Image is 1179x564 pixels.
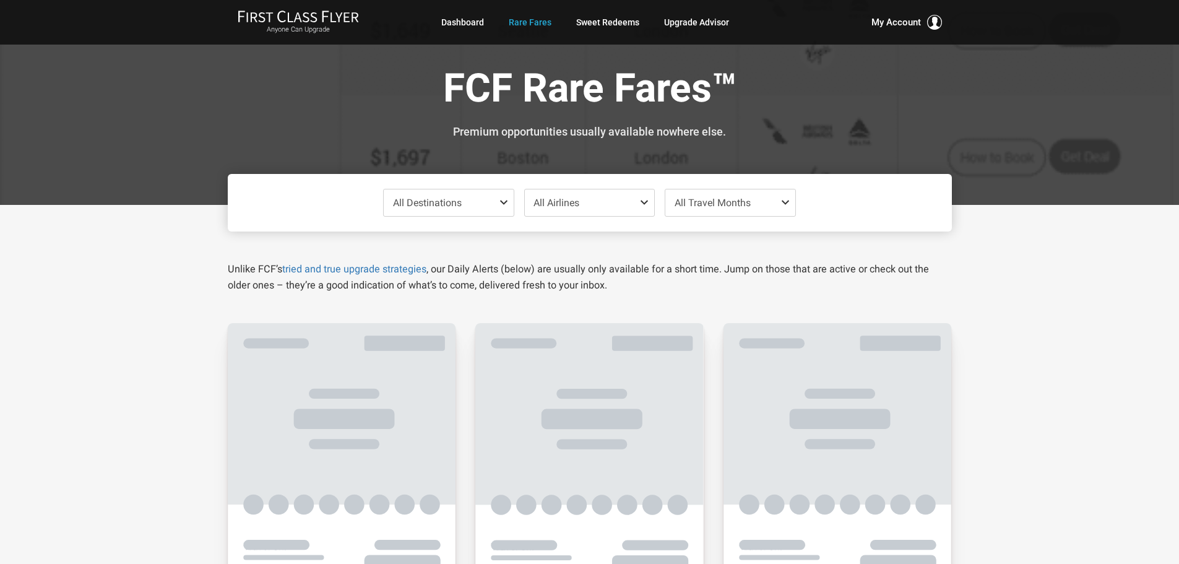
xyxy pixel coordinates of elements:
[533,197,579,209] span: All Airlines
[238,25,359,34] small: Anyone Can Upgrade
[237,67,943,115] h1: FCF Rare Fares™
[664,11,729,33] a: Upgrade Advisor
[675,197,751,209] span: All Travel Months
[871,15,942,30] button: My Account
[441,11,484,33] a: Dashboard
[238,10,359,35] a: First Class FlyerAnyone Can Upgrade
[393,197,462,209] span: All Destinations
[282,263,426,275] a: tried and true upgrade strategies
[237,126,943,138] h3: Premium opportunities usually available nowhere else.
[871,15,921,30] span: My Account
[509,11,551,33] a: Rare Fares
[228,261,952,293] p: Unlike FCF’s , our Daily Alerts (below) are usually only available for a short time. Jump on thos...
[576,11,639,33] a: Sweet Redeems
[238,10,359,23] img: First Class Flyer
